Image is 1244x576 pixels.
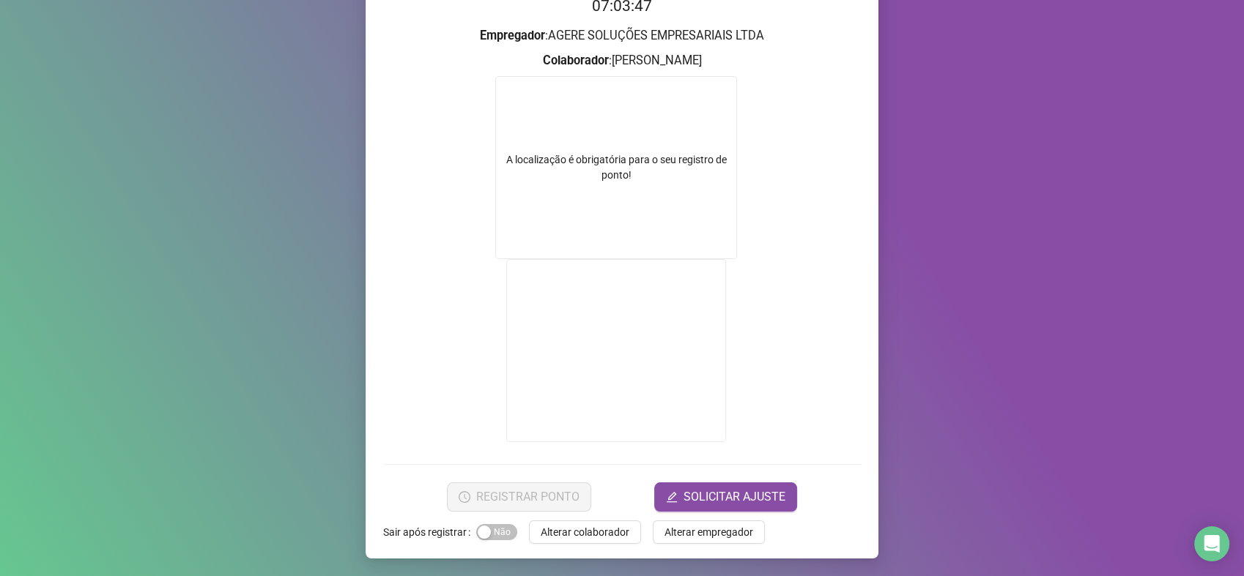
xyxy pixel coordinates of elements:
strong: Colaborador [543,53,609,67]
button: REGISTRAR PONTO [447,482,591,512]
span: Alterar empregador [664,524,753,540]
span: Alterar colaborador [541,524,629,540]
div: A localização é obrigatória para o seu registro de ponto! [496,152,736,183]
div: Open Intercom Messenger [1194,526,1229,561]
h3: : AGERE SOLUÇÕES EMPRESARIAIS LTDA [383,26,861,45]
span: SOLICITAR AJUSTE [684,488,785,506]
h3: : [PERSON_NAME] [383,51,861,70]
button: Alterar empregador [653,520,765,544]
strong: Empregador [480,29,545,42]
label: Sair após registrar [383,520,476,544]
span: edit [666,491,678,503]
button: Alterar colaborador [529,520,641,544]
button: editSOLICITAR AJUSTE [654,482,797,512]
